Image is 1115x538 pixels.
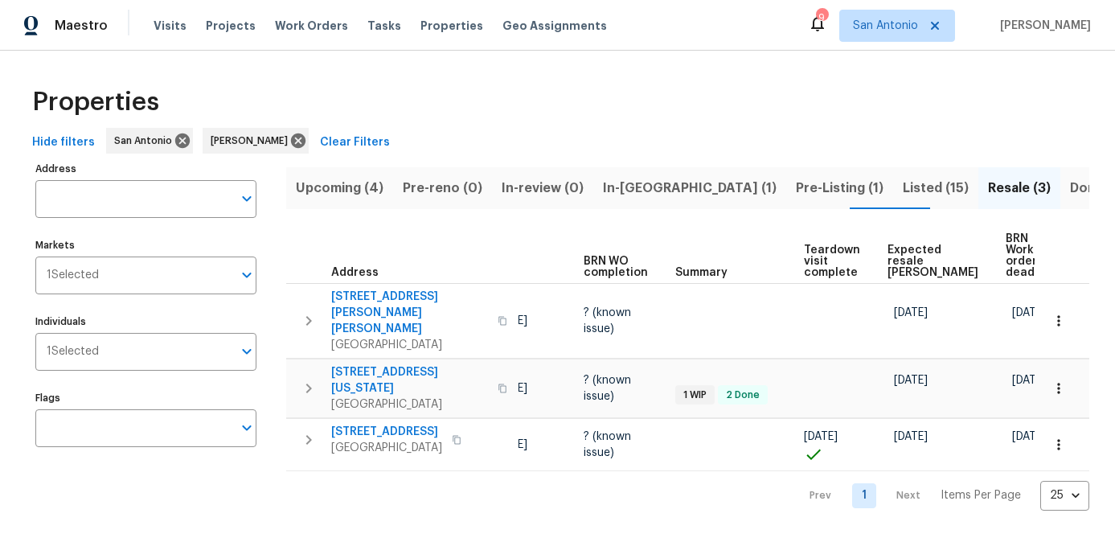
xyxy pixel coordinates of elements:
[794,481,1089,511] nav: Pagination Navigation
[677,388,713,402] span: 1 WIP
[47,345,99,359] span: 1 Selected
[211,133,294,149] span: [PERSON_NAME]
[804,244,860,278] span: Teardown visit complete
[1012,431,1046,442] span: [DATE]
[331,396,488,413] span: [GEOGRAPHIC_DATA]
[675,267,728,278] span: Summary
[584,431,631,458] span: ? (known issue)
[719,388,766,402] span: 2 Done
[203,128,309,154] div: [PERSON_NAME]
[236,187,258,210] button: Open
[331,364,488,396] span: [STREET_ADDRESS][US_STATE]
[275,18,348,34] span: Work Orders
[206,18,256,34] span: Projects
[420,18,483,34] span: Properties
[887,244,978,278] span: Expected resale [PERSON_NAME]
[584,307,631,335] span: ? (known issue)
[331,440,442,456] span: [GEOGRAPHIC_DATA]
[502,177,584,199] span: In-review (0)
[584,375,631,402] span: ? (known issue)
[26,128,101,158] button: Hide filters
[47,269,99,282] span: 1 Selected
[331,337,488,353] span: [GEOGRAPHIC_DATA]
[331,424,442,440] span: [STREET_ADDRESS]
[816,10,827,26] div: 9
[32,94,159,110] span: Properties
[988,177,1051,199] span: Resale (3)
[114,133,178,149] span: San Antonio
[106,128,193,154] div: San Antonio
[32,133,95,153] span: Hide filters
[35,317,256,326] label: Individuals
[35,393,256,403] label: Flags
[236,340,258,363] button: Open
[1006,233,1056,278] span: BRN Work order deadline
[236,417,258,439] button: Open
[852,483,876,508] a: Goto page 1
[894,375,928,386] span: [DATE]
[894,307,928,318] span: [DATE]
[804,431,838,442] span: [DATE]
[603,177,777,199] span: In-[GEOGRAPHIC_DATA] (1)
[331,267,379,278] span: Address
[35,164,256,174] label: Address
[154,18,187,34] span: Visits
[584,256,648,278] span: BRN WO completion
[331,289,488,337] span: [STREET_ADDRESS][PERSON_NAME][PERSON_NAME]
[502,18,607,34] span: Geo Assignments
[994,18,1091,34] span: [PERSON_NAME]
[320,133,390,153] span: Clear Filters
[35,240,256,250] label: Markets
[314,128,396,158] button: Clear Filters
[941,487,1021,503] p: Items Per Page
[853,18,918,34] span: San Antonio
[236,264,258,286] button: Open
[1012,375,1046,386] span: [DATE]
[1040,474,1089,516] div: 25
[55,18,108,34] span: Maestro
[296,177,383,199] span: Upcoming (4)
[1012,307,1046,318] span: [DATE]
[894,431,928,442] span: [DATE]
[367,20,401,31] span: Tasks
[796,177,883,199] span: Pre-Listing (1)
[903,177,969,199] span: Listed (15)
[403,177,482,199] span: Pre-reno (0)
